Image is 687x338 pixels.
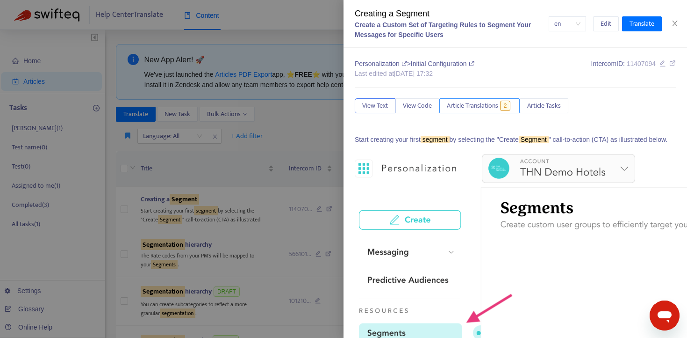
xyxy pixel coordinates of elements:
[527,101,561,111] span: Article Tasks
[593,16,619,31] button: Edit
[650,301,680,331] iframe: Button to launch messaging window
[355,98,395,113] button: View Text
[355,60,411,67] span: Personalization >
[500,101,511,111] span: 2
[591,59,676,79] div: Intercom ID:
[668,19,681,28] button: Close
[362,101,388,111] span: View Text
[439,98,520,113] button: Article Translations2
[411,60,474,67] span: Initial Configuration
[403,101,432,111] span: View Code
[554,17,580,31] span: en
[520,98,568,113] button: Article Tasks
[630,19,654,29] span: Translate
[447,101,498,111] span: Article Translations
[355,20,549,40] div: Create a Custom Set of Targeting Rules to Segment Your Messages for Specific Users
[519,136,549,143] sqkw: Segment
[421,136,450,143] sqkw: segment
[355,69,474,79] div: Last edited at [DATE] 17:32
[601,19,611,29] span: Edit
[355,7,549,20] div: Creating a Segment
[627,60,656,67] span: 11407094
[671,20,679,27] span: close
[622,16,662,31] button: Translate
[355,135,676,145] p: Start creating your first by selecting the "Create " call-to-action (CTA) as illustrated below.
[395,98,439,113] button: View Code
